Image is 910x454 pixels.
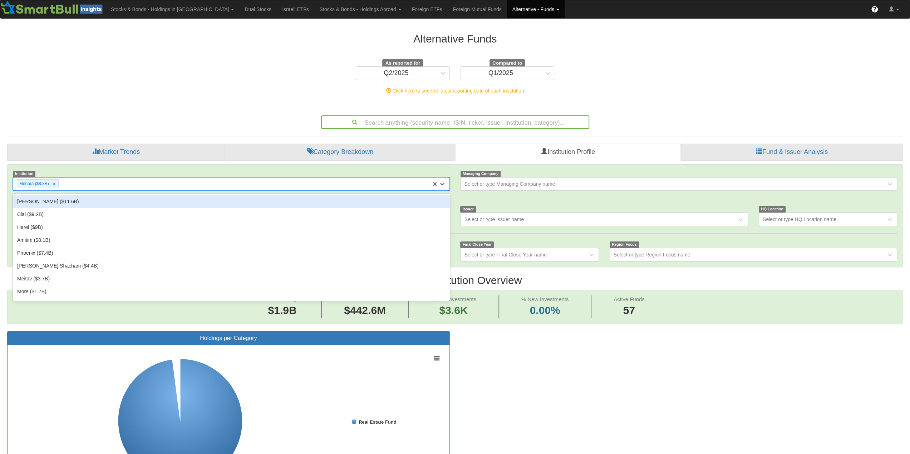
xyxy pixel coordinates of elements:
div: Meitav ($3.7B) [13,272,450,285]
span: Commitments [348,296,382,302]
div: Select or type Final Close Year name [464,251,546,258]
div: Select or type Managing Company name [464,180,555,188]
div: Menora ($8.8B) [17,180,50,188]
span: Issuer [460,206,476,212]
span: Total Holdings [265,296,299,302]
a: Israeli ETFs [277,0,314,18]
a: Alternative - Funds [507,0,565,18]
span: Final Close Year [460,241,494,248]
div: Phoenix ($7.4B) [13,246,450,259]
div: Select or type HQ Location name [763,216,836,223]
tspan: Real Estate Fund [359,419,397,425]
div: [PERSON_NAME] ($11.6B) [13,195,450,208]
a: Foreign Mutual Funds [447,0,507,18]
span: % New Investments [521,296,569,302]
span: $ New Investments [431,296,477,302]
span: 57 [614,303,645,318]
a: Stocks & Bonds - Holdings Abroad [314,0,407,18]
span: ? [873,6,877,13]
h3: Holdings per Category [13,335,444,341]
span: $1.9B [268,304,296,316]
div: Clal ($9.2B) [13,208,450,221]
span: $3.6K [439,304,468,316]
img: Smartbull [0,0,105,15]
span: Active Funds [614,296,645,302]
span: 0.00% [521,303,569,318]
a: Stocks & Bonds - Holdings in [GEOGRAPHIC_DATA] [105,0,239,18]
a: Fund & Issuer Analysis [681,144,903,161]
div: Search anything (security name, ISIN, ticker, issuer, institution, category)... [322,116,589,128]
div: Q2/2025 [384,70,408,77]
div: [PERSON_NAME] Shacham ($4.4B) [13,259,450,272]
span: HQ Location [759,206,786,212]
div: More ($1.7B) [13,285,450,298]
div: Select or type Issuer name [464,216,524,223]
a: Dual Stocks [239,0,277,18]
div: Click here to see the latest reporting date of each institution [246,87,664,94]
a: Category Breakdown [225,144,455,161]
div: Amitim ($8.1B) [13,234,450,246]
div: Harel ($9B) [13,221,450,234]
span: Managing Company [461,171,501,177]
h2: Alternative Funds [251,33,659,45]
span: Compared to [490,59,525,67]
span: Institution [13,171,35,177]
a: Institution Profile [455,144,681,161]
a: Market Trends [7,144,225,161]
h2: Menora - Institution Overview [7,274,903,286]
div: Q1/2025 [488,70,513,77]
span: $442.6M [344,304,386,316]
a: ? [866,0,884,18]
span: As reported for [382,59,423,67]
a: Foreign ETFs [407,0,448,18]
span: Region Focus [610,241,639,248]
div: Electricity Company Pension (managed by Phoenix) ($1.5B) [13,298,450,311]
div: Select or type Region Focus name [614,251,690,258]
